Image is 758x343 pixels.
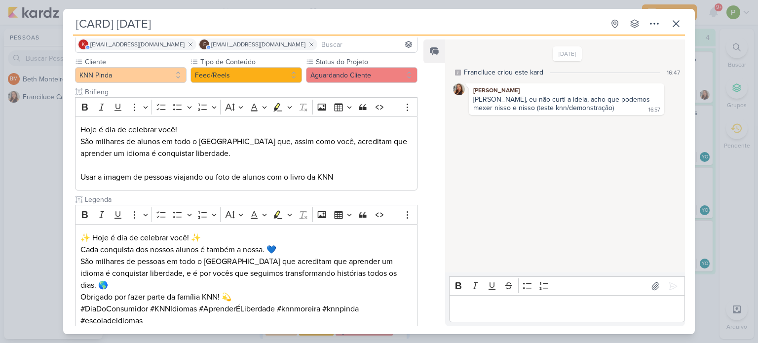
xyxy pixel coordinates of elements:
input: Kard Sem Título [73,15,604,33]
p: ✨ Hoje é dia de celebrar você! ✨ Cada conquista dos nossos alunos é também a nossa. 💙 São milhare... [80,232,412,303]
div: Editor editing area: main [75,116,417,191]
p: f [203,42,206,47]
input: Texto sem título [83,87,417,97]
button: Feed/Reels [190,67,302,83]
button: Aguardando Cliente [306,67,417,83]
div: Editor editing area: main [75,224,417,334]
div: Editor toolbar [75,97,417,116]
div: Editor toolbar [75,205,417,224]
label: Status do Projeto [315,57,417,67]
div: [PERSON_NAME] [471,85,662,95]
div: Editor toolbar [449,276,685,296]
span: [EMAIL_ADDRESS][DOMAIN_NAME] [90,40,185,49]
span: [EMAIL_ADDRESS][DOMAIN_NAME] [211,40,305,49]
p: k [82,42,85,47]
input: Buscar [319,38,415,50]
input: Texto sem título [83,194,417,205]
div: Editor editing area: main [449,295,685,322]
p: São milhares de alunos em todo o [GEOGRAPHIC_DATA] que, assim como você, acreditam que aprender u... [80,136,412,159]
div: Franciluce criou este kard [464,67,543,77]
label: Tipo de Conteúdo [199,57,302,67]
label: Cliente [84,57,187,67]
p: #DiaDoConsumidor #KNNIdiomas #AprenderÉLiberdade #knnmoreira #knnpinda #escoladeidiomas [80,303,412,327]
img: Franciluce Carvalho [453,83,465,95]
div: 16:57 [648,106,660,114]
button: KNN Pinda [75,67,187,83]
div: 16:47 [667,68,680,77]
p: Usar a imagem de pessoas viajando ou foto de alunos com o livro da KNN [80,171,412,183]
div: [PERSON_NAME], eu não curti a ideia, acho que podemos mexer nisso e nisso (teste knn/demonstração) [473,95,652,112]
div: financeiro.knnpinda@gmail.com [199,39,209,49]
p: Hoje é dia de celebrar você! [80,124,412,136]
div: knnpinda@gmail.com [78,39,88,49]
